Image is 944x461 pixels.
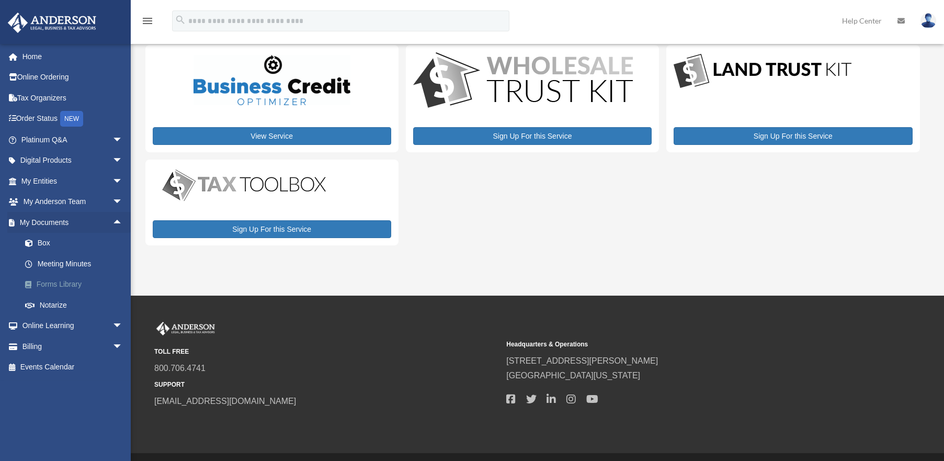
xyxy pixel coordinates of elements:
a: Platinum Q&Aarrow_drop_down [7,129,139,150]
a: Billingarrow_drop_down [7,336,139,357]
a: Tax Organizers [7,87,139,108]
img: User Pic [920,13,936,28]
a: Sign Up For this Service [413,127,652,145]
i: menu [141,15,154,27]
a: 800.706.4741 [154,364,206,373]
img: LandTrust_lgo-1.jpg [674,52,851,91]
i: search [175,14,186,26]
img: WS-Trust-Kit-lgo-1.jpg [413,52,633,110]
a: My Documentsarrow_drop_up [7,212,139,233]
span: arrow_drop_up [112,212,133,233]
a: Box [15,233,139,254]
a: My Anderson Teamarrow_drop_down [7,192,139,212]
small: SUPPORT [154,379,499,390]
span: arrow_drop_down [112,150,133,172]
a: My Entitiesarrow_drop_down [7,171,139,192]
small: Headquarters & Operations [506,339,851,350]
a: menu [141,18,154,27]
a: Notarize [15,295,139,316]
a: Sign Up For this Service [153,220,391,238]
a: Sign Up For this Service [674,127,912,145]
a: Forms Library [15,274,139,295]
a: Order StatusNEW [7,108,139,130]
a: [GEOGRAPHIC_DATA][US_STATE] [506,371,640,380]
div: NEW [60,111,83,127]
img: Anderson Advisors Platinum Portal [5,13,99,33]
a: Meeting Minutes [15,253,139,274]
a: Online Ordering [7,67,139,88]
span: arrow_drop_down [112,192,133,213]
small: TOLL FREE [154,346,499,357]
span: arrow_drop_down [112,336,133,357]
a: Online Learningarrow_drop_down [7,316,139,336]
a: Events Calendar [7,357,139,378]
img: Anderson Advisors Platinum Portal [154,322,217,335]
span: arrow_drop_down [112,129,133,151]
a: [STREET_ADDRESS][PERSON_NAME] [506,356,658,365]
img: taxtoolbox_new-1.webp [153,167,336,204]
a: View Service [153,127,391,145]
a: [EMAIL_ADDRESS][DOMAIN_NAME] [154,397,296,406]
span: arrow_drop_down [112,171,133,192]
span: arrow_drop_down [112,316,133,337]
a: Home [7,46,139,67]
a: Digital Productsarrow_drop_down [7,150,133,171]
